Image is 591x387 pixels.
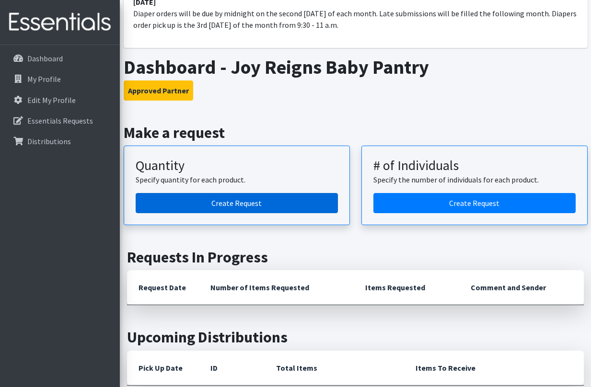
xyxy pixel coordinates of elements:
[27,54,63,63] p: Dashboard
[373,193,576,213] a: Create a request by number of individuals
[124,56,588,79] h1: Dashboard - Joy Reigns Baby Pantry
[459,270,584,305] th: Comment and Sender
[27,95,76,105] p: Edit My Profile
[354,270,459,305] th: Items Requested
[373,158,576,174] h3: # of Individuals
[265,351,404,386] th: Total Items
[136,158,338,174] h3: Quantity
[136,193,338,213] a: Create a request by quantity
[4,49,116,68] a: Dashboard
[136,174,338,185] p: Specify quantity for each product.
[4,132,116,151] a: Distributions
[199,270,354,305] th: Number of Items Requested
[373,174,576,185] p: Specify the number of individuals for each product.
[124,124,588,142] h2: Make a request
[27,116,93,125] p: Essentials Requests
[127,270,199,305] th: Request Date
[27,137,71,146] p: Distributions
[127,328,584,346] h2: Upcoming Distributions
[27,74,61,84] p: My Profile
[124,80,193,101] button: Approved Partner
[4,69,116,89] a: My Profile
[4,111,116,130] a: Essentials Requests
[127,248,584,266] h2: Requests In Progress
[199,351,265,386] th: ID
[127,351,199,386] th: Pick Up Date
[404,351,584,386] th: Items To Receive
[4,91,116,110] a: Edit My Profile
[4,6,116,38] img: HumanEssentials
